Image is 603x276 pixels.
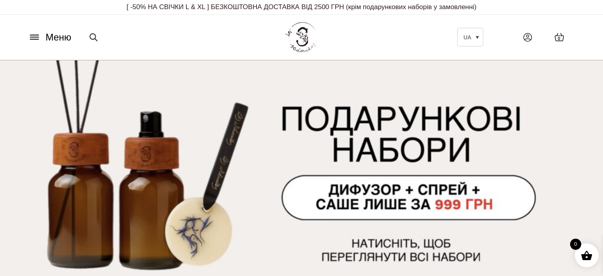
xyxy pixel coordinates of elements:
[546,25,572,50] a: 0
[570,239,581,250] span: 0
[463,34,471,41] span: UA
[26,30,74,45] button: Меню
[558,35,560,42] span: 0
[46,30,71,44] span: Меню
[285,22,317,52] img: BY SADOVSKIY
[457,28,483,46] a: UA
